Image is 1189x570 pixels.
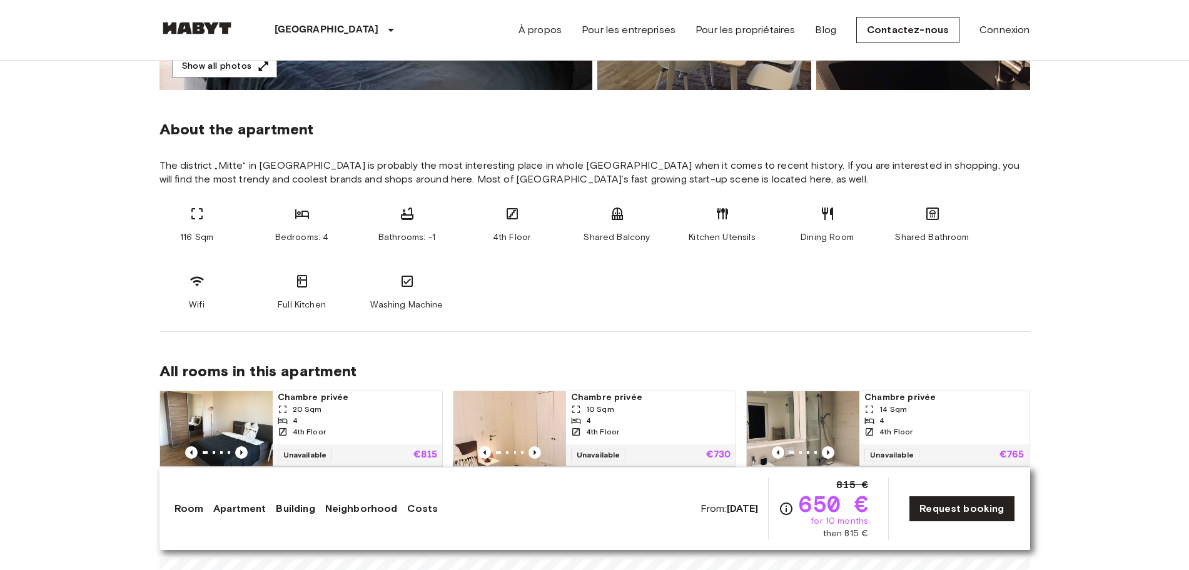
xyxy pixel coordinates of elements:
button: Previous image [478,446,491,459]
p: €815 [413,450,437,460]
span: 4th Floor [493,231,531,244]
p: €730 [706,450,731,460]
a: Apartment [213,501,266,516]
a: Marketing picture of unit DE-01-002-004-01HFPrevious imagePrevious imageChambre privée14 Sqm44th ... [746,391,1030,467]
span: All rooms in this apartment [159,362,1030,381]
span: Dining Room [801,231,854,244]
a: Marketing picture of unit DE-01-002-004-02HFPrevious imagePrevious imageChambre privée10 Sqm44th ... [453,391,736,467]
p: €765 [999,450,1025,460]
span: 815 € [836,477,868,492]
button: Previous image [529,446,541,459]
span: Shared Balcony [584,231,650,244]
span: Chambre privée [571,391,731,404]
span: About the apartment [159,120,314,139]
a: Neighborhood [325,501,398,516]
span: for 10 months [811,515,868,527]
span: The district „Mitte“ in [GEOGRAPHIC_DATA] is probably the most interesting place in whole [GEOGRA... [159,159,1030,186]
button: Previous image [185,446,198,459]
span: Bathrooms: -1 [378,231,435,244]
a: Room [175,501,204,516]
a: Marketing picture of unit DE-01-002-004-03HFPrevious imagePrevious imageChambre privée20 Sqm44th ... [159,391,443,467]
span: 4th Floor [586,426,619,437]
img: Habyt [159,22,235,34]
a: Contactez-nous [856,17,959,43]
span: Shared Bathroom [895,231,969,244]
a: Costs [407,501,438,516]
button: Previous image [235,446,248,459]
a: À propos [519,22,562,37]
a: Pour les entreprises [582,22,675,37]
span: 4 [293,415,298,426]
span: 4th Floor [879,426,913,437]
a: Connexion [979,22,1030,37]
a: Request booking [909,496,1014,522]
span: Wifi [189,299,205,311]
span: From: [701,502,759,516]
span: 116 Sqm [180,231,213,244]
svg: Check cost overview for full price breakdown. Please note that discounts apply to new joiners onl... [779,501,794,516]
img: Marketing picture of unit DE-01-002-004-02HF [453,391,566,466]
span: 10 Sqm [586,404,614,415]
span: Unavailable [571,449,626,461]
img: Marketing picture of unit DE-01-002-004-01HF [747,391,859,466]
span: Full Kitchen [278,299,326,311]
button: Previous image [772,446,784,459]
span: 650 € [799,492,868,515]
img: Marketing picture of unit DE-01-002-004-03HF [160,391,273,466]
span: Bedrooms: 4 [275,231,329,244]
span: Chambre privée [278,391,437,404]
span: then 815 € [823,527,869,540]
button: Previous image [822,446,834,459]
span: 4th Floor [293,426,326,437]
span: 20 Sqm [293,404,322,415]
b: [DATE] [727,502,759,514]
span: Washing Machine [370,299,443,311]
span: 4 [879,415,884,426]
a: Blog [815,22,836,37]
span: Unavailable [278,449,333,461]
span: Chambre privée [864,391,1024,404]
p: [GEOGRAPHIC_DATA] [275,22,379,37]
span: Kitchen Utensils [689,231,755,244]
span: 14 Sqm [879,404,907,415]
a: Building [276,501,315,516]
button: Show all photos [172,55,277,78]
a: Pour les propriétaires [696,22,795,37]
span: 4 [586,415,591,426]
span: Unavailable [864,449,919,461]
